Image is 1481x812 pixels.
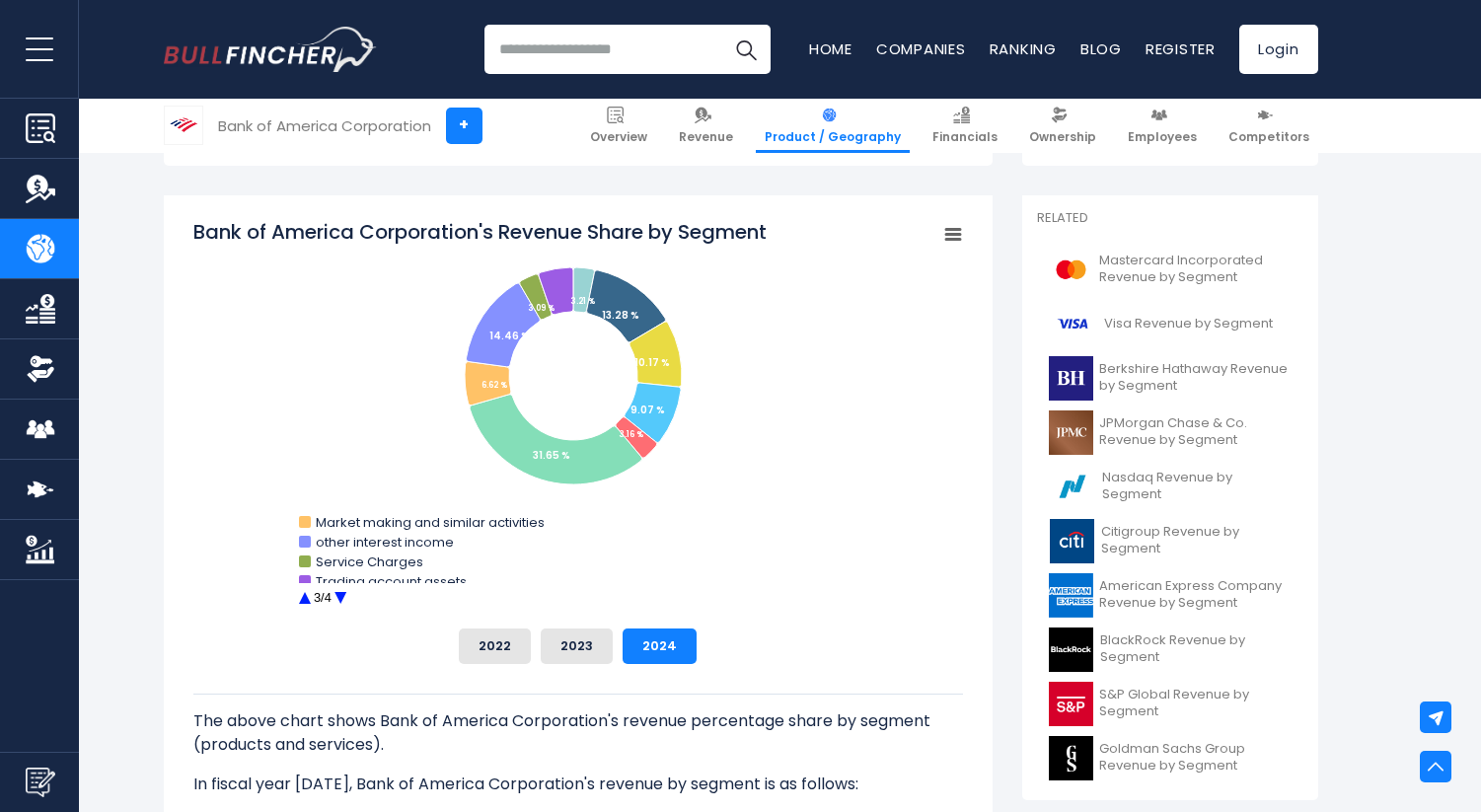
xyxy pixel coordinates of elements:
[630,403,665,417] tspan: 9.07 %
[721,25,771,74] button: Search
[314,590,332,605] text: 3/4
[1099,741,1292,775] span: Goldman Sachs Group Revenue by Segment
[316,513,545,532] text: Market making and similar activities
[1119,99,1206,153] a: Employees
[1037,460,1303,514] a: Nasdaq Revenue by Segment
[1101,524,1292,557] span: Citigroup Revenue by Segment
[756,99,910,153] a: Product / Geography
[459,628,531,664] button: 2022
[1228,129,1309,145] span: Competitors
[1239,25,1318,74] a: Login
[1029,129,1096,145] span: Ownership
[481,380,507,391] tspan: 6.62 %
[164,27,376,72] a: Go to homepage
[1037,406,1303,460] a: JPMorgan Chase & Co. Revenue by Segment
[932,129,998,145] span: Financials
[765,129,901,145] span: Product / Geography
[1102,470,1291,503] span: Nasdaq Revenue by Segment
[193,218,963,613] svg: Bank of America Corporation's Revenue Share by Segment
[1099,578,1292,612] span: American Express Company Revenue by Segment
[1049,627,1094,672] img: BLK logo
[446,108,482,144] a: +
[218,114,431,137] div: Bank of America Corporation
[1037,243,1303,297] a: Mastercard Incorporated Revenue by Segment
[679,129,733,145] span: Revenue
[533,448,570,463] tspan: 31.65 %
[193,773,963,796] p: In fiscal year [DATE], Bank of America Corporation's revenue by segment is as follows:
[1037,297,1303,351] a: Visa Revenue by Segment
[1049,682,1093,726] img: SPGI logo
[164,27,377,72] img: Bullfincher logo
[1037,731,1303,785] a: Goldman Sachs Group Revenue by Segment
[489,329,530,343] tspan: 14.46 %
[590,129,647,145] span: Overview
[581,99,656,153] a: Overview
[1049,356,1093,401] img: BRK-B logo
[1049,302,1098,346] img: V logo
[1100,632,1292,666] span: BlackRock Revenue by Segment
[1099,415,1292,449] span: JPMorgan Chase & Co. Revenue by Segment
[623,628,697,664] button: 2024
[1037,210,1303,227] p: Related
[1099,687,1292,720] span: S&P Global Revenue by Segment
[1080,38,1122,59] a: Blog
[924,99,1006,153] a: Financials
[541,628,613,664] button: 2023
[1037,677,1303,731] a: S&P Global Revenue by Segment
[1220,99,1318,153] a: Competitors
[634,355,670,370] tspan: 10.17 %
[990,38,1057,59] a: Ranking
[1099,361,1292,395] span: Berkshire Hathaway Revenue by Segment
[602,308,639,323] tspan: 13.28 %
[619,429,643,440] tspan: 3.16 %
[1049,519,1095,563] img: C logo
[1049,465,1097,509] img: NDAQ logo
[570,296,595,307] tspan: 3.21 %
[1049,736,1093,780] img: GS logo
[1037,514,1303,568] a: Citigroup Revenue by Segment
[165,107,202,144] img: BAC logo
[26,354,55,384] img: Ownership
[809,38,852,59] a: Home
[1128,129,1197,145] span: Employees
[1049,573,1093,618] img: AXP logo
[1020,99,1105,153] a: Ownership
[1037,568,1303,623] a: American Express Company Revenue by Segment
[193,709,963,757] p: The above chart shows Bank of America Corporation's revenue percentage share by segment (products...
[1037,351,1303,406] a: Berkshire Hathaway Revenue by Segment
[670,99,742,153] a: Revenue
[1037,623,1303,677] a: BlackRock Revenue by Segment
[528,303,555,314] tspan: 3.09 %
[1104,316,1273,332] span: Visa Revenue by Segment
[316,572,467,591] text: Trading account assets
[1049,248,1093,292] img: MA logo
[316,533,454,552] text: other interest income
[876,38,966,59] a: Companies
[1099,253,1292,286] span: Mastercard Incorporated Revenue by Segment
[1146,38,1216,59] a: Register
[316,553,423,571] text: Service Charges
[1049,410,1093,455] img: JPM logo
[193,218,767,246] tspan: Bank of America Corporation's Revenue Share by Segment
